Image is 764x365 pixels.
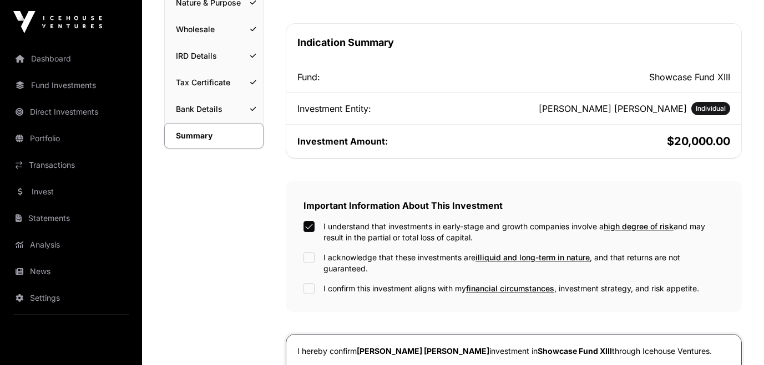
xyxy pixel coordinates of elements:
[696,104,726,113] span: Individual
[323,252,724,274] label: I acknowledge that these investments are , and that returns are not guaranteed.
[466,284,554,293] span: financial circumstances
[9,206,133,230] a: Statements
[9,126,133,151] a: Portfolio
[357,346,489,356] span: [PERSON_NAME] [PERSON_NAME]
[165,44,263,68] a: IRD Details
[538,346,612,356] span: Showcase Fund XIII
[297,136,388,147] span: Investment Amount:
[516,133,730,149] h2: $20,000.00
[297,102,512,115] div: Investment Entity:
[297,70,512,84] div: Fund:
[9,179,133,204] a: Invest
[539,102,687,115] h2: [PERSON_NAME] [PERSON_NAME]
[164,123,264,148] a: Summary
[709,312,764,365] iframe: Chat Widget
[165,97,263,121] a: Bank Details
[9,153,133,177] a: Transactions
[323,283,699,294] label: I confirm this investment aligns with my , investment strategy, and risk appetite.
[475,253,590,262] span: illiquid and long-term in nature
[516,70,730,84] h2: Showcase Fund XIII
[9,286,133,310] a: Settings
[303,199,724,212] h2: Important Information About This Investment
[165,17,263,42] a: Wholesale
[9,233,133,257] a: Analysis
[165,70,263,95] a: Tax Certificate
[604,222,674,231] span: high degree of risk
[9,259,133,284] a: News
[323,221,724,243] label: I understand that investments in early-stage and growth companies involve a and may result in the...
[297,346,730,357] p: I hereby confirm investment in through Icehouse Ventures.
[9,73,133,97] a: Fund Investments
[9,100,133,124] a: Direct Investments
[9,47,133,71] a: Dashboard
[297,35,730,50] h1: Indication Summary
[13,11,102,33] img: Icehouse Ventures Logo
